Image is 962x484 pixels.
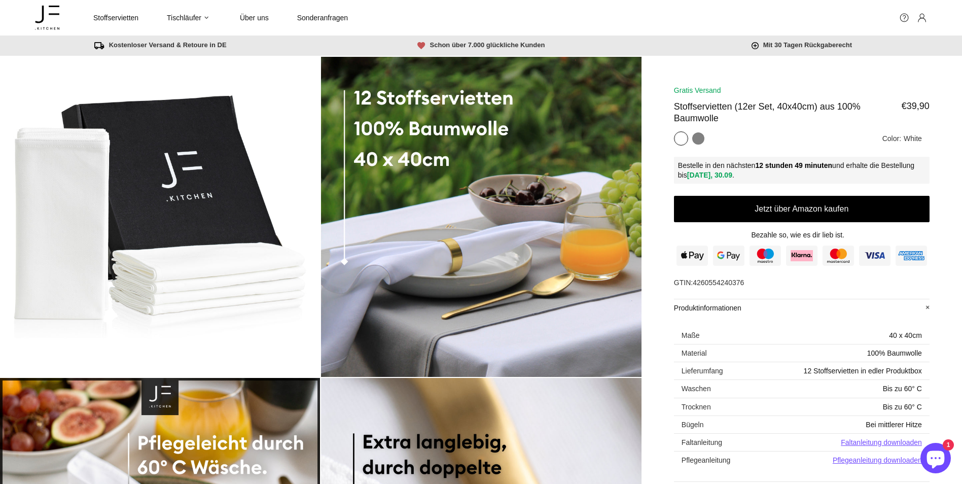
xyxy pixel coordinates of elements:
[732,171,734,179] span: .
[93,13,138,22] span: Stoffservietten
[674,327,745,344] td: Maße
[745,344,930,362] td: 100% Baumwolle
[745,362,930,380] td: 12 Stoffservietten in edler Produktbox
[745,416,930,433] td: Bei mittlerer Hitze
[674,362,745,380] td: Lieferumfang
[687,171,732,179] span: [DATE], 30.09
[674,157,930,183] div: Bestelle in den nächsten und erhalte die Bestellung bis
[902,101,930,111] span: €39,90
[674,196,930,222] a: Jetzt über Amazon kaufen
[417,41,545,50] span: Schon über 7.000 glückliche Kunden
[692,132,704,145] div: Grey
[297,13,348,22] span: Sonderanfragen
[167,13,201,22] span: Tischläufer
[904,134,922,143] span: White
[745,327,930,344] td: 40 x 40cm
[674,452,745,469] td: Pflegeanleitung
[841,438,922,447] a: Faltanleitung downloaden
[675,132,687,145] div: White
[917,443,954,476] inbox-online-store-chat: Onlineshop-Chat von Shopify
[674,416,745,433] td: Bügeln
[674,380,745,398] td: Waschen
[693,279,744,287] span: 4260554240376
[674,101,866,125] h1: Stoffservietten (12er Set, 40x40cm) aus 100% Baumwolle
[833,456,922,465] a: Pflegeanleitung downloaden
[755,161,832,169] span: 12 stunden 49 minuten
[674,398,745,416] td: Trocknen
[240,13,269,22] span: Über uns
[674,299,930,317] span: Produktinformationen
[745,380,930,398] td: Bis zu 60° C
[674,85,721,97] div: Gratis Versand
[35,3,59,32] a: [DOMAIN_NAME]®
[882,134,901,143] span: Color:
[94,41,227,50] span: Kostenloser Versand & Retoure in DE
[745,398,930,416] td: Bis zu 60° C
[752,230,845,239] label: Bezahle so, wie es dir lieb ist.
[752,41,852,50] span: Mit 30 Tagen Rückgaberecht
[674,434,745,452] td: Faltanleitung
[674,278,930,287] p: GTIN:
[674,344,745,362] td: Material
[321,57,641,377] img: CN-W-2_960x960_crop_center.jpg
